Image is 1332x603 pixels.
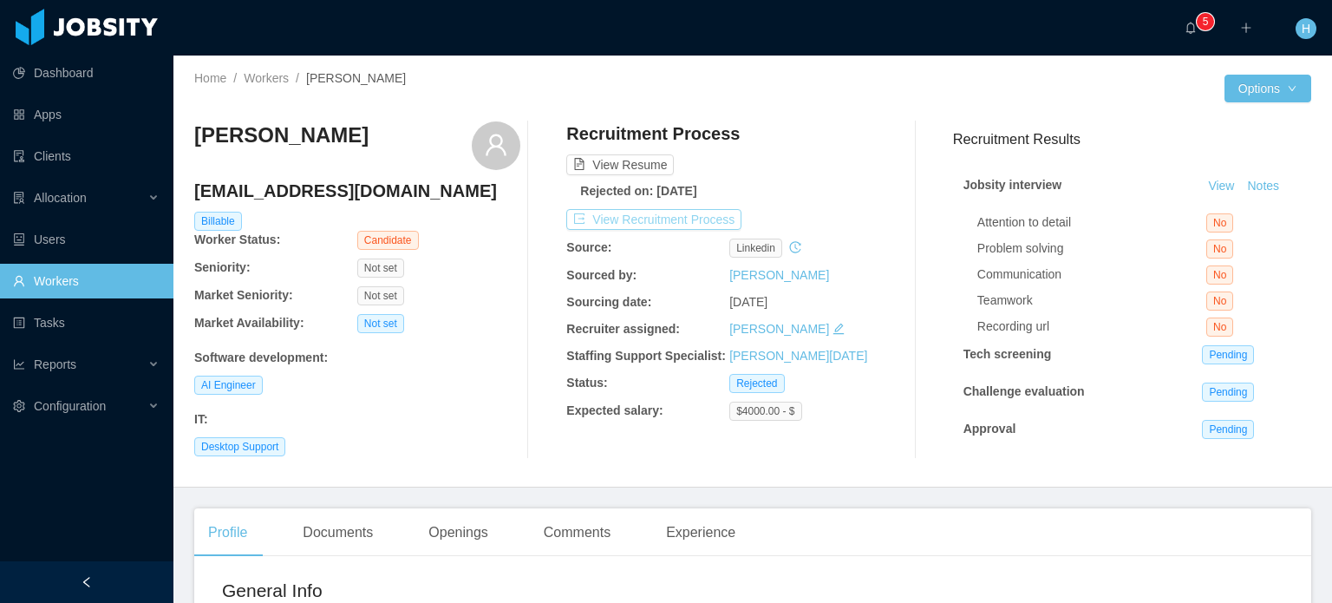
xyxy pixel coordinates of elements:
a: icon: userWorkers [13,264,160,298]
a: icon: appstoreApps [13,97,160,132]
span: Allocation [34,191,87,205]
a: icon: profileTasks [13,305,160,340]
i: icon: plus [1240,22,1252,34]
sup: 5 [1197,13,1214,30]
i: icon: setting [13,400,25,412]
p: 5 [1203,13,1209,30]
i: icon: solution [13,192,25,204]
span: H [1302,18,1310,39]
a: icon: auditClients [13,139,160,174]
i: icon: bell [1185,22,1197,34]
span: Configuration [34,399,106,413]
a: icon: pie-chartDashboard [13,56,160,90]
i: icon: line-chart [13,358,25,370]
a: icon: robotUsers [13,222,160,257]
span: Reports [34,357,76,371]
